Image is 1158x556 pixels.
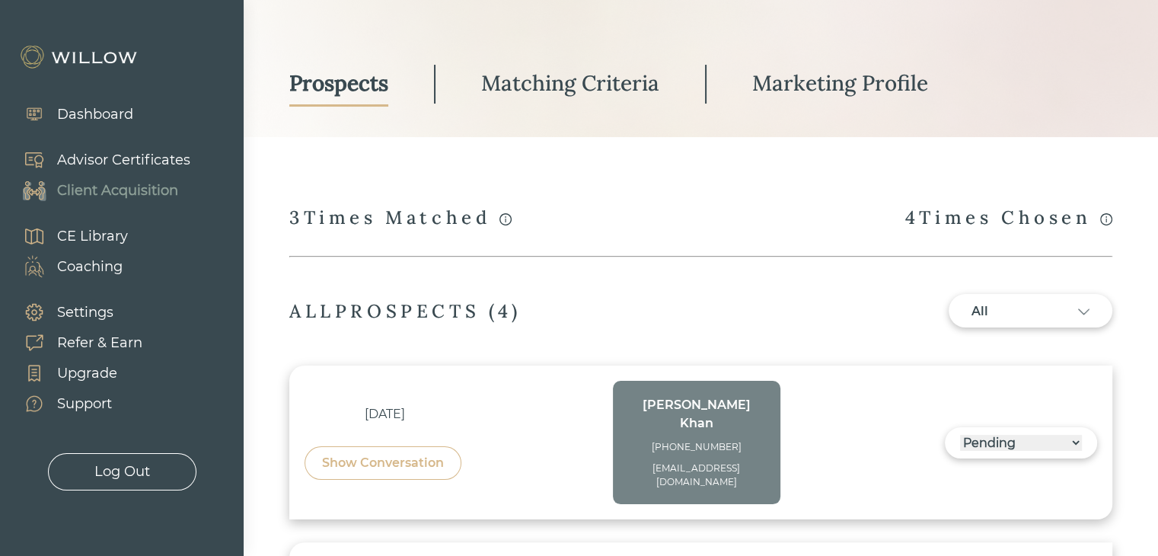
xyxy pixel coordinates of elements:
div: Support [57,394,112,414]
a: Coaching [8,251,128,282]
a: Client Acquisition [8,175,190,206]
a: Settings [8,297,142,328]
div: Client Acquisition [57,181,178,201]
div: ALL PROSPECTS ( 4 ) [289,299,522,323]
a: Advisor Certificates [8,145,190,175]
div: Upgrade [57,363,117,384]
img: Willow [19,45,141,69]
div: CE Library [57,226,128,247]
div: Refer & Earn [57,333,142,353]
div: Log Out [94,462,150,482]
div: Prospects [289,69,388,97]
span: info-circle [1100,213,1112,225]
div: Show Conversation [322,454,444,472]
a: Refer & Earn [8,328,142,358]
a: Dashboard [8,99,133,129]
div: 4 Times Chosen [905,206,1112,232]
div: Dashboard [57,104,133,125]
span: info-circle [499,213,512,225]
a: Prospects [289,62,388,107]
div: [PHONE_NUMBER] [628,440,765,454]
a: CE Library [8,221,128,251]
div: Marketing Profile [752,69,928,97]
div: Advisor Certificates [57,150,190,171]
div: Coaching [57,257,123,277]
div: [EMAIL_ADDRESS][DOMAIN_NAME] [628,462,765,489]
div: [DATE] [305,405,465,423]
a: Matching Criteria [481,62,659,107]
div: All [971,302,1032,321]
a: Upgrade [8,358,142,388]
div: 3 Times Matched [289,206,512,232]
div: Settings [57,302,113,323]
a: Marketing Profile [752,62,928,107]
div: [PERSON_NAME] Khan [628,396,765,433]
div: Matching Criteria [481,69,659,97]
